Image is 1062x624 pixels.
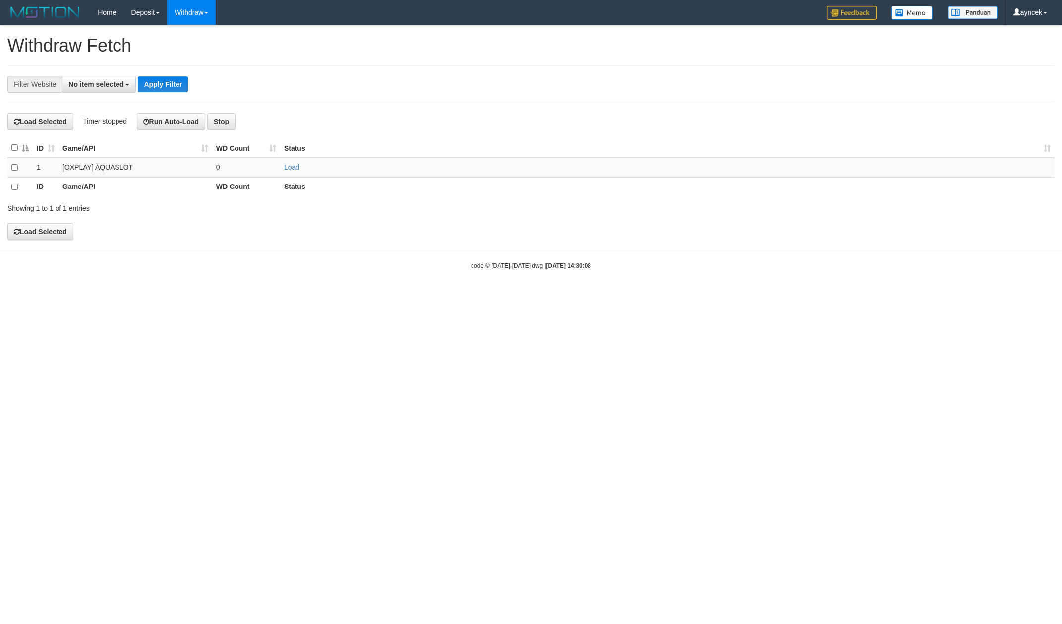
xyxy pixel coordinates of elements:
[948,6,998,19] img: panduan.png
[7,113,73,130] button: Load Selected
[33,138,59,158] th: ID: activate to sort column ascending
[83,117,127,125] span: Timer stopped
[546,262,591,269] strong: [DATE] 14:30:08
[207,113,236,130] button: Stop
[7,76,62,93] div: Filter Website
[7,5,83,20] img: MOTION_logo.png
[7,36,1055,56] h1: Withdraw Fetch
[471,262,591,269] small: code © [DATE]-[DATE] dwg |
[59,138,212,158] th: Game/API: activate to sort column ascending
[33,177,59,196] th: ID
[7,223,73,240] button: Load Selected
[212,177,280,196] th: WD Count
[59,177,212,196] th: Game/API
[59,158,212,178] td: [OXPLAY] AQUASLOT
[284,163,299,171] a: Load
[62,76,136,93] button: No item selected
[33,158,59,178] td: 1
[891,6,933,20] img: Button%20Memo.svg
[138,76,188,92] button: Apply Filter
[280,177,1055,196] th: Status
[68,80,123,88] span: No item selected
[137,113,206,130] button: Run Auto-Load
[212,138,280,158] th: WD Count: activate to sort column ascending
[280,138,1055,158] th: Status: activate to sort column ascending
[827,6,877,20] img: Feedback.jpg
[7,199,435,213] div: Showing 1 to 1 of 1 entries
[216,163,220,171] span: 0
